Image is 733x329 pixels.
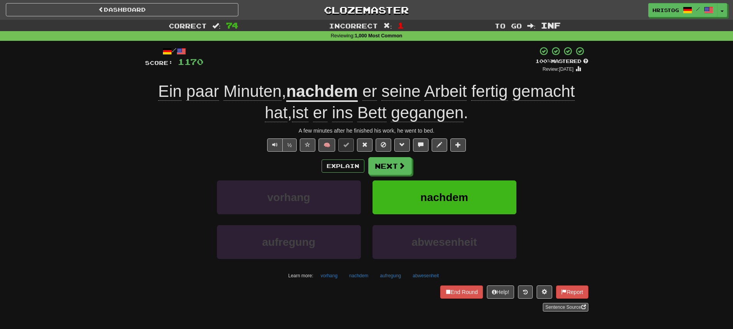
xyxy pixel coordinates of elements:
button: nachdem [373,180,516,214]
button: Explain [322,159,364,173]
button: vorhang [316,270,341,282]
button: Ignore sentence (alt+i) [376,138,391,152]
button: Edit sentence (alt+d) [432,138,447,152]
span: 1170 [178,57,203,66]
span: To go [495,22,522,30]
button: Reset to 0% Mastered (alt+r) [357,138,373,152]
span: 100 % [535,58,551,64]
a: Sentence Source [543,303,588,311]
span: paar [186,82,219,101]
button: aufregung [217,225,361,259]
span: ist [292,103,308,122]
span: aufregung [262,236,315,248]
button: ½ [282,138,297,152]
span: ins [332,103,353,122]
button: Grammar (alt+g) [394,138,410,152]
button: Discuss sentence (alt+u) [413,138,429,152]
span: vorhang [267,191,310,203]
span: Minuten [224,82,282,101]
small: Learn more: [288,273,313,278]
button: aufregung [376,270,405,282]
span: fertig [471,82,507,101]
a: Clozemaster [250,3,483,17]
u: nachdem [286,82,358,102]
button: vorhang [217,180,361,214]
span: seine [381,82,420,101]
strong: 1,000 Most Common [355,33,402,38]
button: 🧠 [318,138,335,152]
span: Score: [145,59,173,66]
span: er [362,82,377,101]
button: nachdem [345,270,373,282]
span: er [313,103,327,122]
button: Round history (alt+y) [518,285,533,299]
span: , [158,82,286,100]
small: Review: [DATE] [542,66,574,72]
button: abwesenheit [373,225,516,259]
button: End Round [440,285,483,299]
span: , . [265,82,575,122]
a: Dashboard [6,3,238,16]
span: / [696,6,700,12]
span: gemacht [512,82,575,101]
div: Mastered [535,58,588,65]
button: Add to collection (alt+a) [450,138,466,152]
button: Set this sentence to 100% Mastered (alt+m) [338,138,354,152]
span: : [527,23,536,29]
span: gegangen [391,103,464,122]
span: hat [265,103,287,122]
span: Inf [541,21,561,30]
span: : [383,23,392,29]
div: A few minutes after he finished his work, he went to bed. [145,127,588,135]
span: abwesenheit [411,236,477,248]
button: Play sentence audio (ctl+space) [267,138,283,152]
span: : [212,23,221,29]
button: Help! [487,285,514,299]
span: 1 [397,21,404,30]
div: Text-to-speech controls [266,138,297,152]
span: Correct [169,22,207,30]
button: Report [556,285,588,299]
div: / [145,46,203,56]
span: HristoG [653,7,679,14]
a: HristoG / [648,3,717,17]
button: abwesenheit [408,270,443,282]
span: nachdem [420,191,468,203]
span: Incorrect [329,22,378,30]
span: Bett [357,103,387,122]
span: Arbeit [424,82,467,101]
span: 74 [226,21,238,30]
button: Favorite sentence (alt+f) [300,138,315,152]
button: Next [368,157,412,175]
span: Ein [158,82,182,101]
